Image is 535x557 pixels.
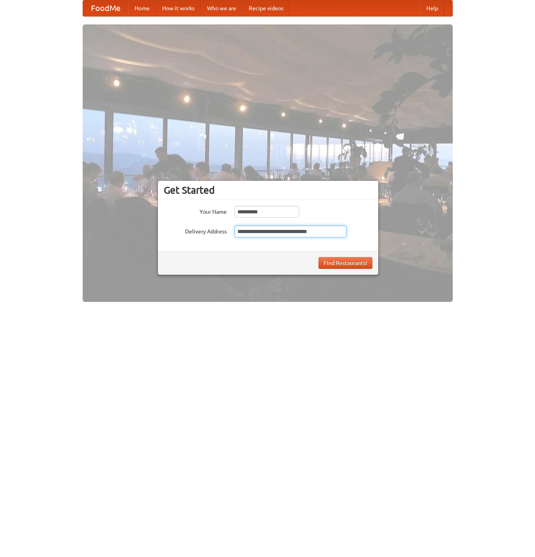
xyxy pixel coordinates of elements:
h3: Get Started [164,184,372,196]
label: Your Name [164,206,227,216]
a: Who we are [201,0,243,16]
label: Delivery Address [164,226,227,235]
button: Find Restaurants! [318,257,372,269]
a: Help [420,0,444,16]
a: Home [128,0,156,16]
a: FoodMe [83,0,128,16]
a: How it works [156,0,201,16]
a: Recipe videos [243,0,290,16]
